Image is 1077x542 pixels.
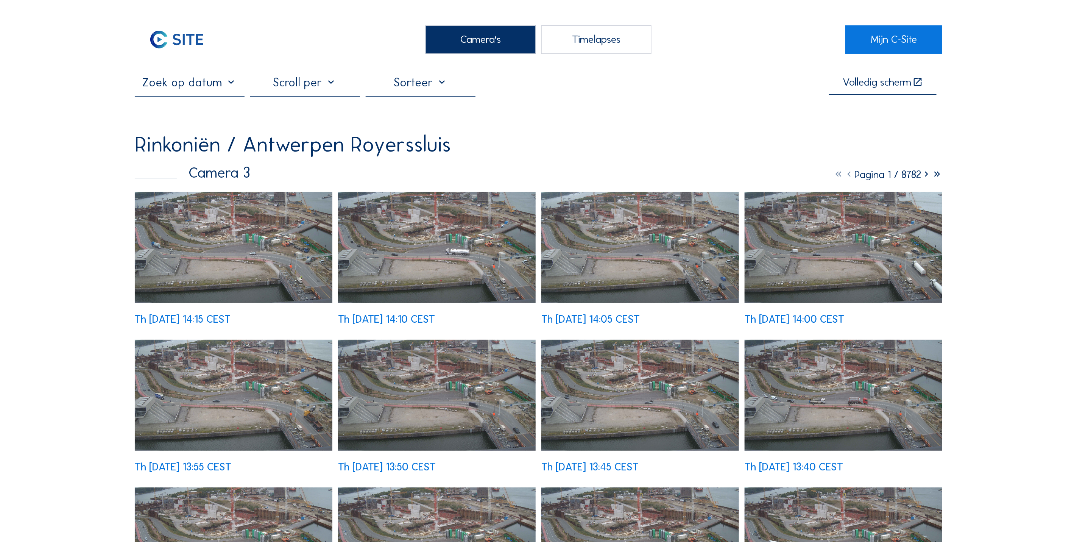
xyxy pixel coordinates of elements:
[338,462,436,472] div: Th [DATE] 13:50 CEST
[843,77,911,88] div: Volledig scherm
[845,25,942,54] a: Mijn C-Site
[541,314,640,325] div: Th [DATE] 14:05 CEST
[541,192,739,303] img: image_53271792
[745,340,942,451] img: image_53271078
[541,462,639,472] div: Th [DATE] 13:45 CEST
[745,462,843,472] div: Th [DATE] 13:40 CEST
[745,192,942,303] img: image_53271608
[338,192,536,303] img: image_53271841
[135,340,332,451] img: image_53271458
[541,25,651,54] div: Timelapses
[541,340,739,451] img: image_53271133
[745,314,844,325] div: Th [DATE] 14:00 CEST
[338,340,536,451] img: image_53271291
[426,25,535,54] div: Camera's
[135,75,245,89] input: Zoek op datum 󰅀
[135,25,232,54] a: C-SITE Logo
[135,25,219,54] img: C-SITE Logo
[854,168,921,181] span: Pagina 1 / 8782
[135,462,231,472] div: Th [DATE] 13:55 CEST
[338,314,435,325] div: Th [DATE] 14:10 CEST
[135,134,451,155] div: Rinkoniën / Antwerpen Royerssluis
[135,192,332,303] img: image_53272009
[135,314,231,325] div: Th [DATE] 14:15 CEST
[135,165,250,180] div: Camera 3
